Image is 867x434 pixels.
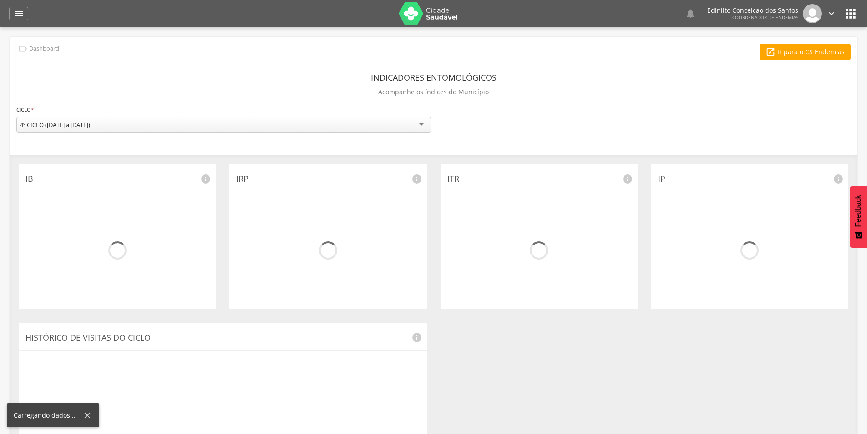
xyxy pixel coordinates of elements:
i: info [200,174,211,184]
i: info [833,174,844,184]
a: Ir para o CS Endemias [760,44,851,60]
label: Ciclo [16,105,34,115]
div: Carregando dados... [14,411,82,420]
p: ITR [447,173,631,185]
span: Feedback [854,195,862,227]
div: 4º CICLO ([DATE] a [DATE]) [20,121,90,129]
p: Edinilto Conceicao dos Santos [707,7,798,14]
i:  [843,6,858,21]
i:  [826,9,837,19]
p: Dashboard [29,45,59,52]
i: info [622,174,633,184]
a:  [685,4,696,23]
p: Acompanhe os índices do Município [378,86,489,98]
a:  [9,7,28,20]
span: Coordenador de Endemias [732,14,798,20]
p: IB [25,173,209,185]
i:  [766,47,776,57]
button: Feedback - Mostrar pesquisa [850,186,867,248]
p: IRP [236,173,420,185]
i:  [13,8,24,19]
i: info [411,332,422,343]
p: Histórico de Visitas do Ciclo [25,332,420,344]
i: info [411,174,422,184]
header: Indicadores Entomológicos [371,69,497,86]
i:  [18,44,28,54]
i:  [685,8,696,19]
a:  [826,4,837,23]
p: IP [658,173,842,185]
